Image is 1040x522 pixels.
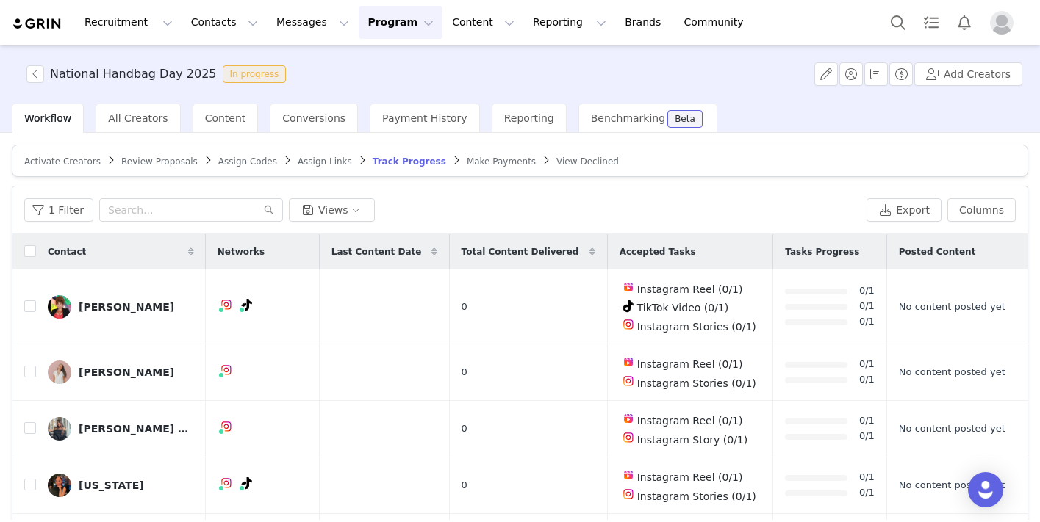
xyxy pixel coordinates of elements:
[268,6,358,39] button: Messages
[859,357,875,372] a: 0/1
[79,301,174,313] div: [PERSON_NAME]
[48,295,71,319] img: 02dc8a3a-6f0d-4a1f-9ec9-f5cf4a26dec1.jpg
[623,469,634,481] img: instagram-reels.svg
[859,299,875,314] a: 0/1
[859,372,875,388] a: 0/1
[382,112,467,124] span: Payment History
[298,156,352,167] span: Assign Links
[264,205,274,215] i: icon: search
[637,302,729,313] span: TikTok Video (0/1)
[556,156,619,167] span: View Declined
[79,479,144,491] div: [US_STATE]
[48,474,71,497] img: 0a9c29fe-db46-42b7-be08-9b8490845c6c.jpg
[218,156,277,167] span: Assign Codes
[48,474,194,497] a: [US_STATE]
[623,319,634,330] img: instagram.svg
[981,11,1028,35] button: Profile
[623,488,634,500] img: instagram.svg
[637,321,756,333] span: Instagram Stories (0/1)
[223,65,287,83] span: In progress
[220,421,232,432] img: instagram.svg
[205,112,246,124] span: Content
[462,365,467,380] span: 0
[289,198,375,222] button: Views
[623,281,634,293] img: instagram-reels.svg
[637,471,743,483] span: Instagram Reel (0/1)
[462,245,579,258] span: Total Content Delivered
[220,299,232,311] img: instagram.svg
[867,198,942,222] button: Export
[220,477,232,489] img: instagram.svg
[373,156,446,167] span: Track Progress
[675,115,695,123] div: Beta
[859,470,875,485] a: 0/1
[121,156,198,167] span: Review Proposals
[218,245,265,258] span: Networks
[79,366,174,378] div: [PERSON_NAME]
[26,65,292,83] span: [object Object]
[637,490,756,502] span: Instagram Stories (0/1)
[504,112,554,124] span: Reporting
[524,6,615,39] button: Reporting
[12,17,63,31] img: grin logo
[616,6,674,39] a: Brands
[859,429,875,444] a: 0/1
[443,6,523,39] button: Content
[620,245,696,258] span: Accepted Tasks
[48,245,86,258] span: Contact
[99,198,283,222] input: Search...
[182,6,267,39] button: Contacts
[859,314,875,330] a: 0/1
[947,198,1016,222] button: Columns
[675,6,759,39] a: Community
[48,360,194,384] a: [PERSON_NAME]
[462,300,467,314] span: 0
[48,295,194,319] a: [PERSON_NAME]
[50,65,217,83] h3: National Handbag Day 2025
[859,485,875,501] a: 0/1
[623,356,634,368] img: instagram-reels.svg
[79,423,189,435] div: [PERSON_NAME] | Outfit Inspiration
[282,112,345,124] span: Conversions
[331,245,422,258] span: Last Content Date
[785,245,859,258] span: Tasks Progress
[637,358,743,370] span: Instagram Reel (0/1)
[48,360,71,384] img: 5451b85d-1755-424f-a2da-f68b55927d96.jpg
[990,11,1014,35] img: placeholder-profile.jpg
[948,6,980,39] button: Notifications
[859,413,875,429] a: 0/1
[462,478,467,493] span: 0
[899,245,976,258] span: Posted Content
[637,283,743,295] span: Instagram Reel (0/1)
[467,156,536,167] span: Make Payments
[462,421,467,436] span: 0
[48,417,71,441] img: 2f2956ef-6576-4902-8fdf-90c19a9645e5--s.jpg
[882,6,914,39] button: Search
[359,6,442,39] button: Program
[623,413,634,424] img: instagram-reels.svg
[637,434,748,446] span: Instagram Story (0/1)
[48,417,194,441] a: [PERSON_NAME] | Outfit Inspiration
[108,112,168,124] span: All Creators
[623,375,634,387] img: instagram.svg
[915,6,947,39] a: Tasks
[637,415,743,427] span: Instagram Reel (0/1)
[24,156,101,167] span: Activate Creators
[859,283,875,299] a: 0/1
[220,364,232,376] img: instagram.svg
[623,432,634,443] img: instagram.svg
[591,112,665,124] span: Benchmarking
[24,198,93,222] button: 1 Filter
[24,112,71,124] span: Workflow
[914,62,1022,86] button: Add Creators
[968,472,1003,507] div: Open Intercom Messenger
[637,377,756,389] span: Instagram Stories (0/1)
[76,6,182,39] button: Recruitment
